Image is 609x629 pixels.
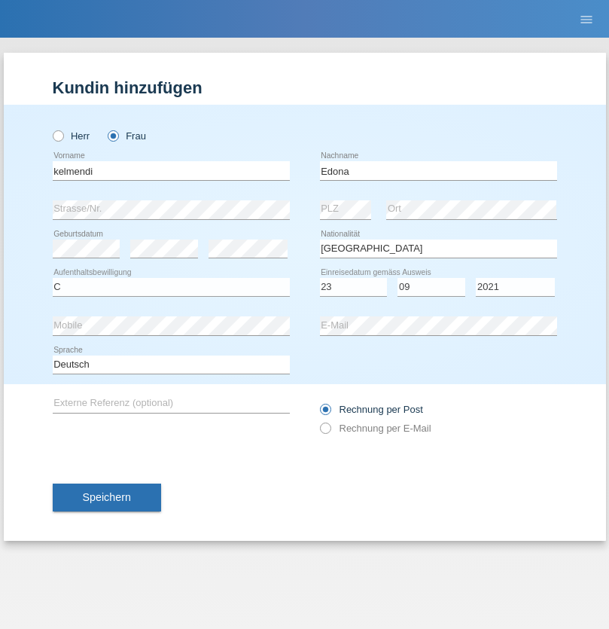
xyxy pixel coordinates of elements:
input: Herr [53,130,62,140]
label: Frau [108,130,146,142]
label: Herr [53,130,90,142]
input: Frau [108,130,117,140]
a: menu [571,14,601,23]
span: Speichern [83,491,131,503]
button: Speichern [53,484,161,512]
h1: Kundin hinzufügen [53,78,557,97]
input: Rechnung per Post [320,404,330,423]
label: Rechnung per Post [320,404,423,415]
input: Rechnung per E-Mail [320,423,330,441]
label: Rechnung per E-Mail [320,423,431,434]
i: menu [579,12,594,27]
